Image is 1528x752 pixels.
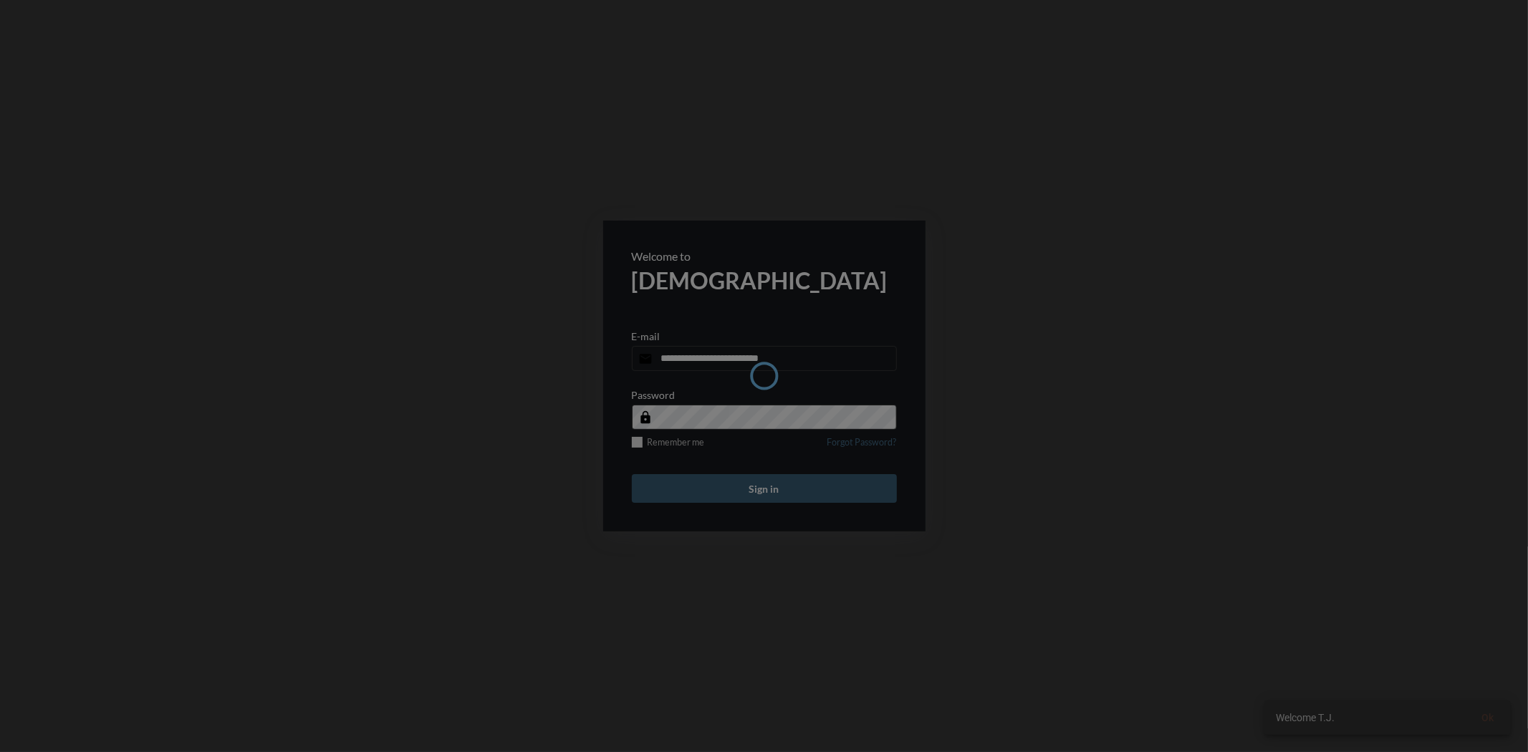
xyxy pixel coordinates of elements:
[632,266,897,294] h2: [DEMOGRAPHIC_DATA]
[632,330,660,342] p: E-mail
[1481,712,1494,723] span: Ok
[1276,710,1335,725] span: Welcome T.J.
[827,437,897,456] a: Forgot Password?
[632,437,705,448] label: Remember me
[632,249,897,263] p: Welcome to
[632,474,897,503] button: Sign in
[632,389,676,401] p: Password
